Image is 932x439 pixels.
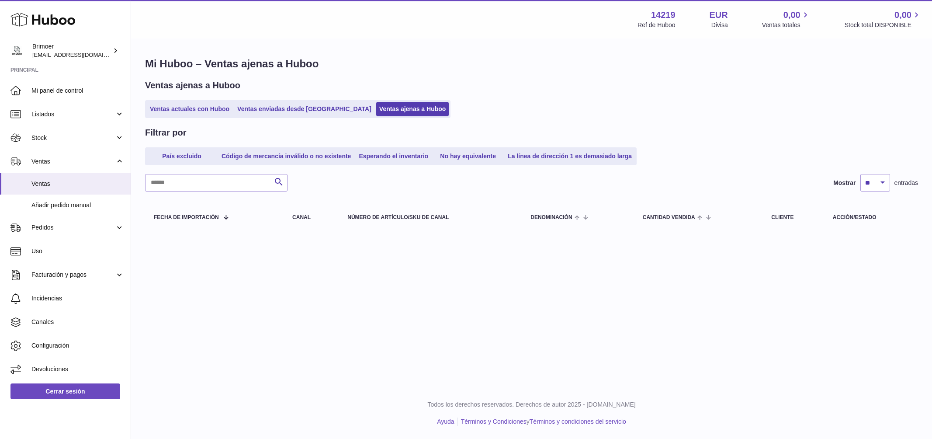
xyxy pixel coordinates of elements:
span: entradas [894,179,918,187]
span: Uso [31,247,124,255]
a: Ventas ajenas a Huboo [376,102,449,116]
a: Términos y condiciones del servicio [530,418,626,425]
span: Cantidad vendida [643,215,695,220]
span: Devoluciones [31,365,124,373]
div: Cliente [771,215,815,220]
a: Código de mercancía inválido o no existente [218,149,354,164]
a: La línea de dirección 1 es demasiado larga [505,149,635,164]
a: Ventas enviadas desde [GEOGRAPHIC_DATA] [234,102,374,116]
div: Ref de Huboo [638,21,675,29]
a: No hay equivalente [433,149,503,164]
span: Pedidos [31,223,115,232]
span: Stock total DISPONIBLE [845,21,922,29]
a: Esperando el inventario [356,149,431,164]
div: Acción/Estado [833,215,909,220]
span: Mi panel de control [31,87,124,95]
div: Brimoer [32,42,111,59]
span: Incidencias [31,294,124,303]
span: Ventas [31,180,124,188]
span: 0,00 [894,9,911,21]
img: oroses@renuevo.es [10,44,24,57]
span: Facturación y pagos [31,271,115,279]
span: Canales [31,318,124,326]
h2: Filtrar por [145,127,186,139]
h2: Ventas ajenas a Huboo [145,80,240,91]
span: Configuración [31,341,124,350]
label: Mostrar [833,179,856,187]
h1: Mi Huboo – Ventas ajenas a Huboo [145,57,918,71]
span: [EMAIL_ADDRESS][DOMAIN_NAME] [32,51,128,58]
a: Términos y Condiciones [461,418,527,425]
a: Ayuda [437,418,454,425]
span: 0,00 [783,9,800,21]
span: Añadir pedido manual [31,201,124,209]
span: Denominación [530,215,572,220]
a: 0,00 Ventas totales [762,9,811,29]
strong: 14219 [651,9,676,21]
span: Ventas totales [762,21,811,29]
a: Cerrar sesión [10,383,120,399]
span: Fecha de importación [154,215,219,220]
li: y [458,418,626,426]
strong: EUR [710,9,728,21]
a: Ventas actuales con Huboo [147,102,232,116]
div: Número de artículo/SKU de canal [347,215,513,220]
span: Ventas [31,157,115,166]
p: Todos los derechos reservados. Derechos de autor 2025 - [DOMAIN_NAME] [138,401,925,409]
span: Listados [31,110,115,118]
div: Canal [292,215,330,220]
a: 0,00 Stock total DISPONIBLE [845,9,922,29]
span: Stock [31,134,115,142]
div: Divisa [711,21,728,29]
a: País excluido [147,149,217,164]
